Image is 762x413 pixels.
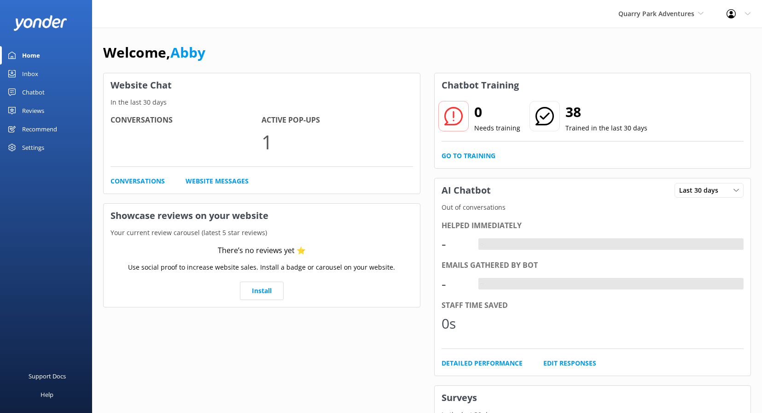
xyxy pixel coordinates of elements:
[14,15,67,30] img: yonder-white-logo.png
[442,300,744,312] div: Staff time saved
[435,73,526,97] h3: Chatbot Training
[262,114,413,126] h4: Active Pop-ups
[170,43,205,62] a: Abby
[474,101,520,123] h2: 0
[111,176,165,186] a: Conversations
[442,260,744,271] div: Emails gathered by bot
[442,220,744,232] div: Helped immediately
[128,262,395,272] p: Use social proof to increase website sales. Install a badge or carousel on your website.
[442,151,495,161] a: Go to Training
[29,367,66,385] div: Support Docs
[218,245,306,257] div: There’s no reviews yet ⭐
[474,123,520,133] p: Needs training
[478,278,485,290] div: -
[565,101,647,123] h2: 38
[22,46,40,65] div: Home
[565,123,647,133] p: Trained in the last 30 days
[104,228,420,238] p: Your current review carousel (latest 5 star reviews)
[435,178,498,202] h3: AI Chatbot
[22,101,44,120] div: Reviews
[22,120,57,138] div: Recommend
[442,358,523,368] a: Detailed Performance
[22,138,44,157] div: Settings
[22,65,38,83] div: Inbox
[103,41,205,64] h1: Welcome,
[435,202,751,212] p: Out of conversations
[104,73,420,97] h3: Website Chat
[618,9,694,18] span: Quarry Park Adventures
[442,273,469,295] div: -
[442,313,469,335] div: 0s
[104,204,420,228] h3: Showcase reviews on your website
[186,176,249,186] a: Website Messages
[104,97,420,107] p: In the last 30 days
[262,126,413,157] p: 1
[240,282,284,300] a: Install
[435,386,751,410] h3: Surveys
[41,385,53,404] div: Help
[543,358,596,368] a: Edit Responses
[679,185,724,195] span: Last 30 days
[442,233,469,255] div: -
[22,83,45,101] div: Chatbot
[111,114,262,126] h4: Conversations
[478,238,485,250] div: -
